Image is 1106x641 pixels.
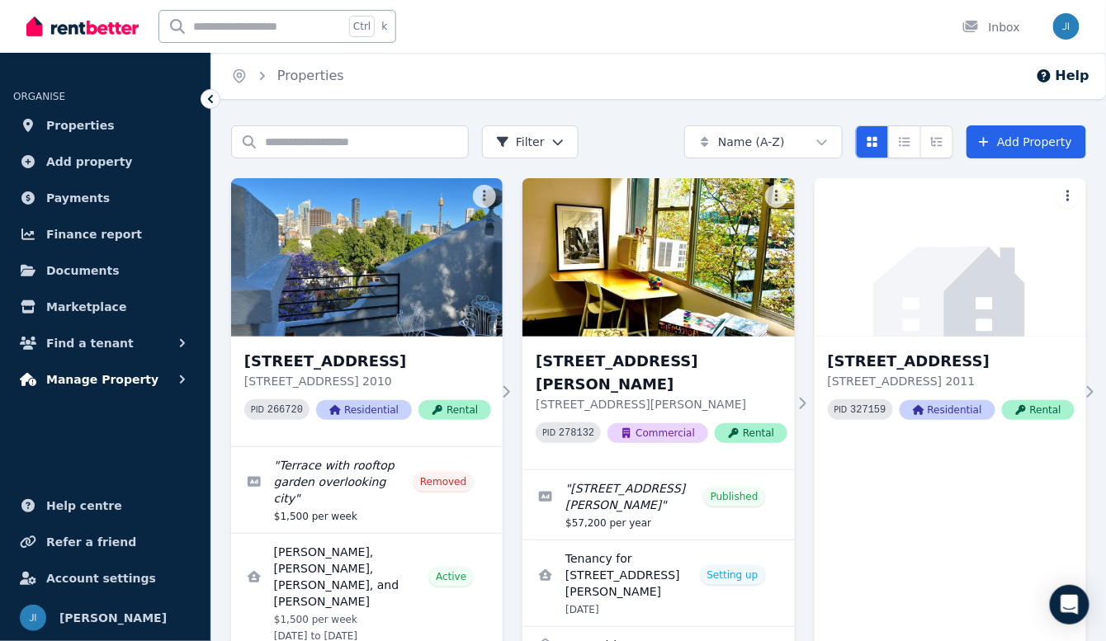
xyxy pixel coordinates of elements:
span: Add property [46,152,133,172]
img: 107 Walker Street, North Sydney [522,178,794,337]
a: View details for Tenancy for 107 Walker Street, North Sydney [522,540,794,626]
span: Residential [900,400,995,420]
span: Name (A-Z) [718,134,785,150]
span: ORGANISE [13,91,65,102]
span: Find a tenant [46,333,134,353]
a: Refer a friend [13,526,197,559]
span: Rental [1002,400,1075,420]
h3: [STREET_ADDRESS] [244,350,491,373]
button: Filter [482,125,579,158]
a: Add property [13,145,197,178]
a: Edit listing: Terrace with rooftop garden overlooking city [231,447,503,533]
span: Help centre [46,496,122,516]
code: 278132 [559,427,594,439]
nav: Breadcrumb [211,53,364,99]
small: PID [251,405,264,414]
span: k [381,20,387,33]
span: Residential [316,400,412,420]
small: PID [542,428,555,437]
a: 107 Walker Street, North Sydney[STREET_ADDRESS][PERSON_NAME][STREET_ADDRESS][PERSON_NAME]PID 2781... [522,178,794,469]
p: [STREET_ADDRESS] 2010 [244,373,491,389]
button: Compact list view [888,125,921,158]
div: Open Intercom Messenger [1050,585,1089,625]
a: 86 Thomson Street, Darlinghurst[STREET_ADDRESS][STREET_ADDRESS] 2010PID 266720ResidentialRental [231,178,503,446]
span: Commercial [607,423,708,443]
a: Documents [13,254,197,287]
img: 86 Thomson Street, Darlinghurst [231,178,503,337]
span: Properties [46,115,115,135]
button: Find a tenant [13,327,197,360]
span: Account settings [46,568,156,588]
a: Add Property [967,125,1086,158]
button: Card view [856,125,889,158]
small: PID [834,405,848,414]
code: 327159 [851,404,886,416]
img: 501/1 Boomerang Place, Woolloomooloo [815,178,1086,337]
a: Edit listing: 403 & 404, 107 Walker Street, North Sydney, NSW 2060 [522,470,794,540]
code: 266720 [267,404,303,416]
a: Payments [13,181,197,214]
img: Josephine Inge [1053,13,1080,40]
a: Finance report [13,218,197,251]
a: Account settings [13,562,197,595]
span: Documents [46,261,120,280]
button: Expanded list view [920,125,953,158]
span: Refer a friend [46,532,136,552]
span: Filter [496,134,545,150]
span: Manage Property [46,370,158,389]
button: More options [765,185,788,208]
button: Name (A-Z) [684,125,843,158]
button: More options [1056,185,1080,208]
div: View options [856,125,953,158]
span: Marketplace [46,297,126,317]
span: Rental [418,400,491,420]
div: Inbox [962,19,1020,35]
span: Rental [715,423,787,443]
img: Josephine Inge [20,605,46,631]
button: Help [1036,66,1089,86]
a: Help centre [13,489,197,522]
a: 501/1 Boomerang Place, Woolloomooloo[STREET_ADDRESS][STREET_ADDRESS] 2011PID 327159ResidentialRental [815,178,1086,446]
span: Payments [46,188,110,208]
a: Properties [277,68,344,83]
button: Manage Property [13,363,197,396]
p: [STREET_ADDRESS][PERSON_NAME] [536,396,787,412]
span: Ctrl [349,16,375,37]
a: Marketplace [13,290,197,323]
button: More options [473,185,496,208]
img: RentBetter [26,14,139,39]
h3: [STREET_ADDRESS] [828,350,1075,373]
h3: [STREET_ADDRESS][PERSON_NAME] [536,350,787,396]
span: Finance report [46,224,142,244]
a: Properties [13,109,197,142]
p: [STREET_ADDRESS] 2011 [828,373,1075,389]
span: [PERSON_NAME] [59,608,167,628]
